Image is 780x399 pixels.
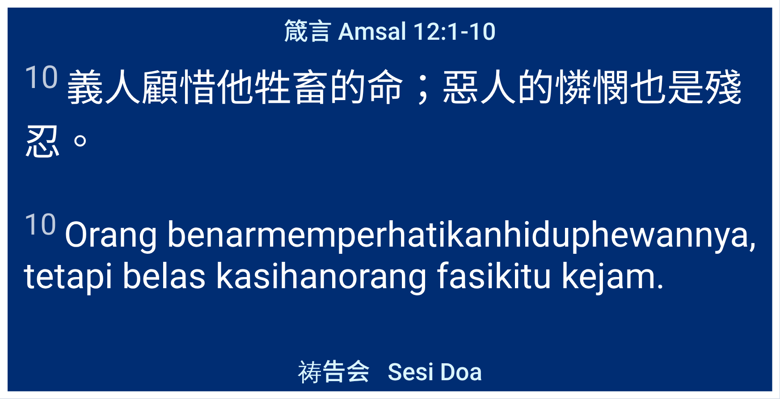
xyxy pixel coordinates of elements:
wh7356: orang fasik [338,256,666,297]
wh7563: itu kejam [513,256,666,297]
span: 義人 [24,58,757,166]
sup: 10 [24,207,57,242]
wh3045: hidup [24,214,756,297]
wh3045: 他牲畜 [24,66,742,164]
wh394: . [656,256,666,297]
span: Orang benar [24,207,757,296]
wh929: 的命 [24,66,742,164]
span: 祷告会 Sesi Doa [298,352,482,389]
wh5315: hewannya [24,214,756,297]
span: 箴言 Amsal 12:1-10 [284,12,496,47]
sup: 10 [24,59,59,96]
wh6662: memperhatikan [24,214,756,297]
wh929: , tetapi belas kasihan [24,214,756,297]
wh394: 。 [61,120,99,164]
wh6662: 顧惜 [24,66,742,164]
